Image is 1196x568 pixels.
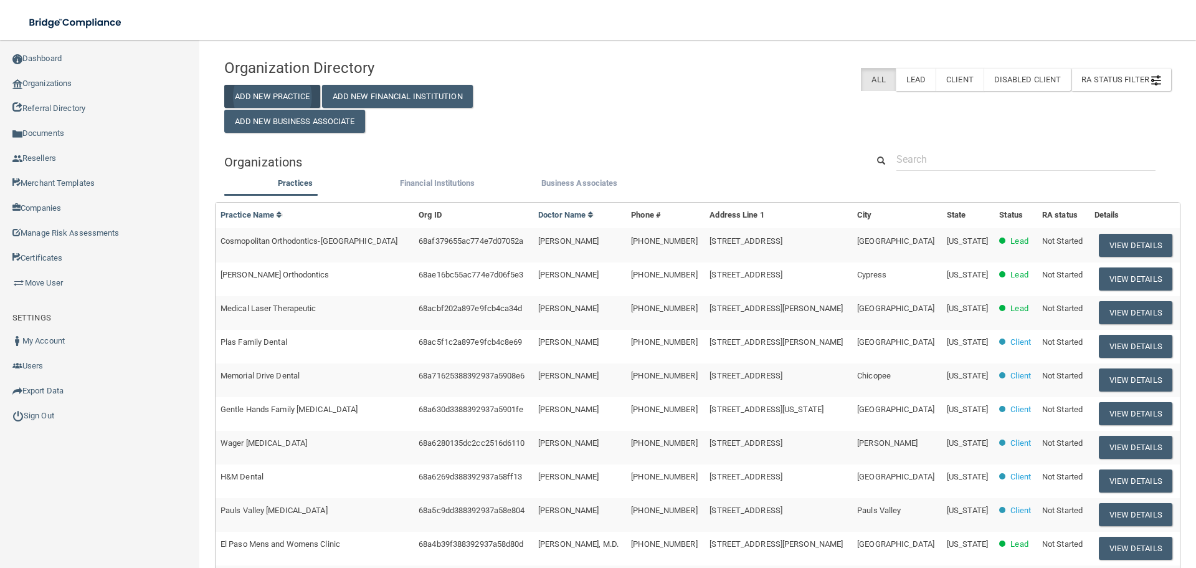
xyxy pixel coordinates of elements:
button: View Details [1099,368,1172,392]
span: 68acbf202a897e9fcb4ca34d [419,304,522,313]
span: Practices [278,178,313,188]
span: 68a6280135dc2cc2516d6110 [419,438,524,448]
p: Lead [1010,234,1028,249]
span: [PHONE_NUMBER] [631,270,697,279]
p: Client [1010,335,1031,350]
input: Search [896,148,1156,171]
span: [US_STATE] [947,270,988,279]
iframe: Drift Widget Chat Controller [980,479,1181,529]
label: Practices [230,176,360,191]
span: [US_STATE] [947,337,988,347]
span: 68ae16bc55ac774e7d06f5e3 [419,270,523,279]
button: Add New Business Associate [224,110,365,133]
span: [PERSON_NAME] [538,506,599,515]
p: Lead [1010,267,1028,282]
img: icon-users.e205127d.png [12,361,22,371]
th: Address Line 1 [705,203,852,228]
button: Add New Financial Institution [322,85,473,108]
span: Not Started [1042,371,1083,380]
span: Not Started [1042,472,1083,481]
span: Plas Family Dental [221,337,287,347]
p: Lead [1010,301,1028,316]
span: [US_STATE] [947,405,988,414]
span: [GEOGRAPHIC_DATA] [857,236,934,246]
span: El Paso Mens and Womens Clinic [221,539,340,549]
span: [PERSON_NAME] [538,371,599,380]
span: [STREET_ADDRESS][PERSON_NAME] [710,539,843,549]
label: All [861,68,895,91]
img: ic_power_dark.7ecde6b1.png [12,410,24,421]
p: Client [1010,402,1031,417]
label: Business Associates [515,176,644,191]
span: 68a6269d388392937a58ff13 [419,472,522,481]
span: [US_STATE] [947,304,988,313]
span: [GEOGRAPHIC_DATA] [857,304,934,313]
span: Cosmopolitan Orthodontics-[GEOGRAPHIC_DATA] [221,236,397,246]
li: Practices [224,176,366,194]
span: [PHONE_NUMBER] [631,371,697,380]
span: Wager [MEDICAL_DATA] [221,438,307,448]
span: Financial Institutions [400,178,475,188]
span: Pauls Valley [857,506,901,515]
span: [PERSON_NAME] [538,304,599,313]
p: Client [1010,368,1031,383]
th: State [942,203,994,228]
span: [PERSON_NAME], M.D. [538,539,619,549]
p: Lead [1010,537,1028,552]
button: View Details [1099,234,1172,257]
button: View Details [1099,402,1172,425]
span: [GEOGRAPHIC_DATA] [857,539,934,549]
button: View Details [1099,469,1172,493]
img: briefcase.64adab9b.png [12,277,25,289]
button: View Details [1099,537,1172,560]
button: Add New Practice [224,85,320,108]
span: [PHONE_NUMBER] [631,506,697,515]
a: Practice Name [221,210,283,219]
span: [US_STATE] [947,438,988,448]
span: Pauls Valley [MEDICAL_DATA] [221,506,328,515]
span: 68a71625388392937a5908e6 [419,371,524,380]
label: Client [936,68,984,91]
span: [PHONE_NUMBER] [631,236,697,246]
span: [STREET_ADDRESS][US_STATE] [710,405,823,414]
th: City [852,203,942,228]
span: Memorial Drive Dental [221,371,300,380]
span: [PHONE_NUMBER] [631,472,697,481]
span: Gentle Hands Family [MEDICAL_DATA] [221,405,358,414]
span: [GEOGRAPHIC_DATA] [857,337,934,347]
span: [US_STATE] [947,506,988,515]
span: Chicopee [857,371,891,380]
label: SETTINGS [12,310,51,325]
img: ic_user_dark.df1a06c3.png [12,336,22,346]
span: [US_STATE] [947,236,988,246]
span: [US_STATE] [947,539,988,549]
label: Disabled Client [984,68,1071,91]
span: Not Started [1042,438,1083,448]
img: icon-documents.8dae5593.png [12,129,22,139]
img: icon-export.b9366987.png [12,386,22,396]
span: [PERSON_NAME] [857,438,918,448]
img: ic_reseller.de258add.png [12,154,22,164]
span: [STREET_ADDRESS] [710,506,782,515]
span: [PERSON_NAME] [538,472,599,481]
span: Not Started [1042,304,1083,313]
span: [PHONE_NUMBER] [631,405,697,414]
img: ic_dashboard_dark.d01f4a41.png [12,54,22,64]
span: Cypress [857,270,886,279]
span: [PERSON_NAME] [538,337,599,347]
label: Lead [896,68,936,91]
span: [STREET_ADDRESS] [710,438,782,448]
span: [STREET_ADDRESS][PERSON_NAME] [710,304,843,313]
span: 68ac5f1c2a897e9fcb4c8e69 [419,337,522,347]
span: Not Started [1042,337,1083,347]
h5: Organizations [224,155,849,169]
label: Financial Institutions [373,176,502,191]
span: [PHONE_NUMBER] [631,304,697,313]
th: Org ID [414,203,533,228]
span: 68a630d3388392937a5901fe [419,405,523,414]
h4: Organization Directory [224,60,528,76]
span: [PERSON_NAME] [538,438,599,448]
span: [US_STATE] [947,371,988,380]
th: Details [1089,203,1180,228]
span: [STREET_ADDRESS] [710,270,782,279]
